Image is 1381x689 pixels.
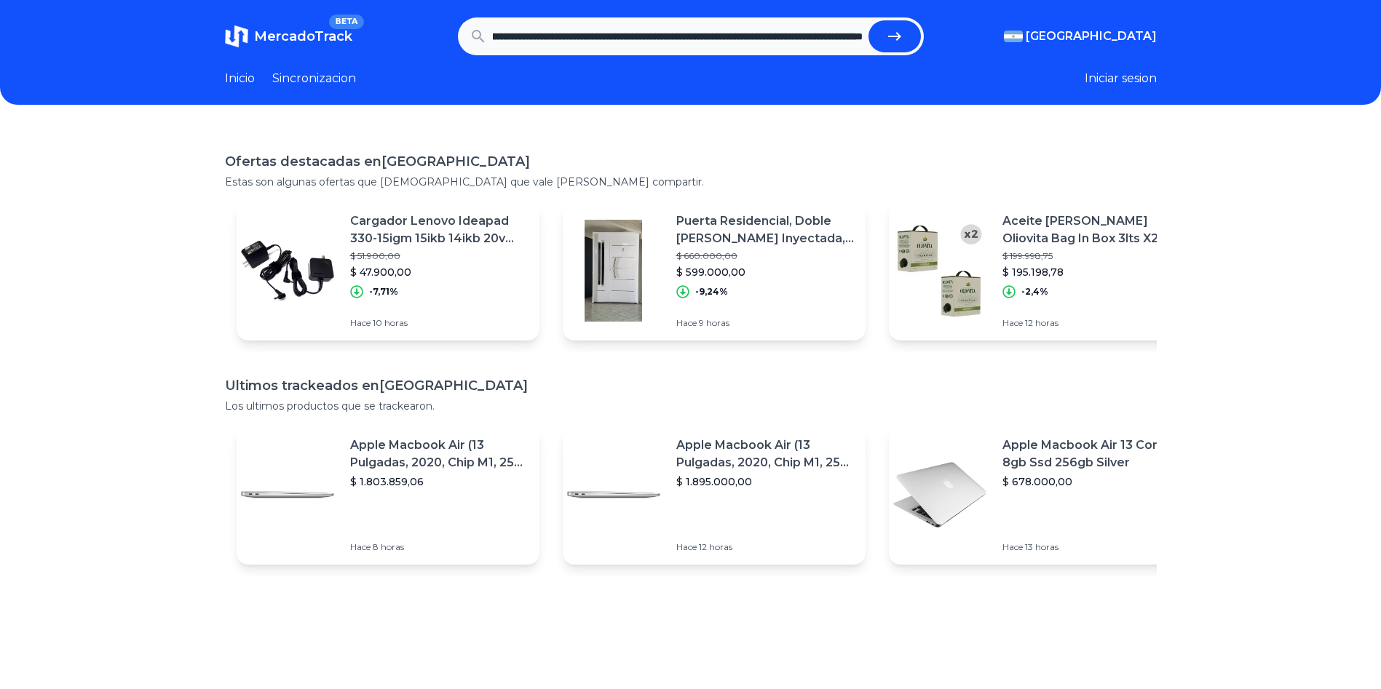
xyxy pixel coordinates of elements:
[1004,28,1157,45] button: [GEOGRAPHIC_DATA]
[237,201,539,340] a: Featured imageCargador Lenovo Ideapad 330-15igm 15ikb 14ikb 20v 2.25a Orig$ 51.900,00$ 47.900,00-...
[225,399,1157,413] p: Los ultimos productos que se trackearon.
[676,250,854,262] p: $ 660.000,00
[676,437,854,471] p: Apple Macbook Air (13 Pulgadas, 2020, Chip M1, 256 Gb De Ssd, 8 Gb De Ram) - Plata
[350,212,528,247] p: Cargador Lenovo Ideapad 330-15igm 15ikb 14ikb 20v 2.25a Orig
[1002,212,1180,247] p: Aceite [PERSON_NAME] Oliovita Bag In Box 3lts X2
[225,25,248,48] img: MercadoTrack
[350,265,528,279] p: $ 47.900,00
[676,265,854,279] p: $ 599.000,00
[350,250,528,262] p: $ 51.900,00
[889,425,1192,565] a: Featured imageApple Macbook Air 13 Core I5 8gb Ssd 256gb Silver$ 678.000,00Hace 13 horas
[676,212,854,247] p: Puerta Residencial, Doble [PERSON_NAME] Inyectada, Pintura Final.
[369,286,398,298] p: -7,71%
[1002,541,1180,553] p: Hace 13 horas
[1002,437,1180,471] p: Apple Macbook Air 13 Core I5 8gb Ssd 256gb Silver
[237,444,339,546] img: Featured image
[225,175,1157,189] p: Estas son algunas ofertas que [DEMOGRAPHIC_DATA] que vale [PERSON_NAME] compartir.
[563,444,665,546] img: Featured image
[1002,474,1180,489] p: $ 678.000,00
[676,317,854,329] p: Hace 9 horas
[237,425,539,565] a: Featured imageApple Macbook Air (13 Pulgadas, 2020, Chip M1, 256 Gb De Ssd, 8 Gb De Ram) - Plata$...
[695,286,728,298] p: -9,24%
[225,151,1157,172] h1: Ofertas destacadas en [GEOGRAPHIC_DATA]
[563,425,866,565] a: Featured imageApple Macbook Air (13 Pulgadas, 2020, Chip M1, 256 Gb De Ssd, 8 Gb De Ram) - Plata$...
[1002,265,1180,279] p: $ 195.198,78
[350,437,528,471] p: Apple Macbook Air (13 Pulgadas, 2020, Chip M1, 256 Gb De Ssd, 8 Gb De Ram) - Plata
[329,15,363,29] span: BETA
[225,70,255,87] a: Inicio
[225,375,1157,396] h1: Ultimos trackeados en [GEOGRAPHIC_DATA]
[1002,317,1180,329] p: Hace 12 horas
[1021,286,1048,298] p: -2,4%
[1002,250,1180,262] p: $ 199.998,75
[676,474,854,489] p: $ 1.895.000,00
[563,220,665,322] img: Featured image
[1085,70,1157,87] button: Iniciar sesion
[350,474,528,489] p: $ 1.803.859,06
[676,541,854,553] p: Hace 12 horas
[563,201,866,340] a: Featured imagePuerta Residencial, Doble [PERSON_NAME] Inyectada, Pintura Final.$ 660.000,00$ 599....
[225,25,352,48] a: MercadoTrackBETA
[272,70,356,87] a: Sincronizacion
[889,220,991,322] img: Featured image
[350,317,528,329] p: Hace 10 horas
[254,28,352,44] span: MercadoTrack
[350,541,528,553] p: Hace 8 horas
[1026,28,1157,45] span: [GEOGRAPHIC_DATA]
[889,444,991,546] img: Featured image
[237,220,339,322] img: Featured image
[1004,31,1023,42] img: Argentina
[889,201,1192,340] a: Featured imageAceite [PERSON_NAME] Oliovita Bag In Box 3lts X2$ 199.998,75$ 195.198,78-2,4%Hace 1...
